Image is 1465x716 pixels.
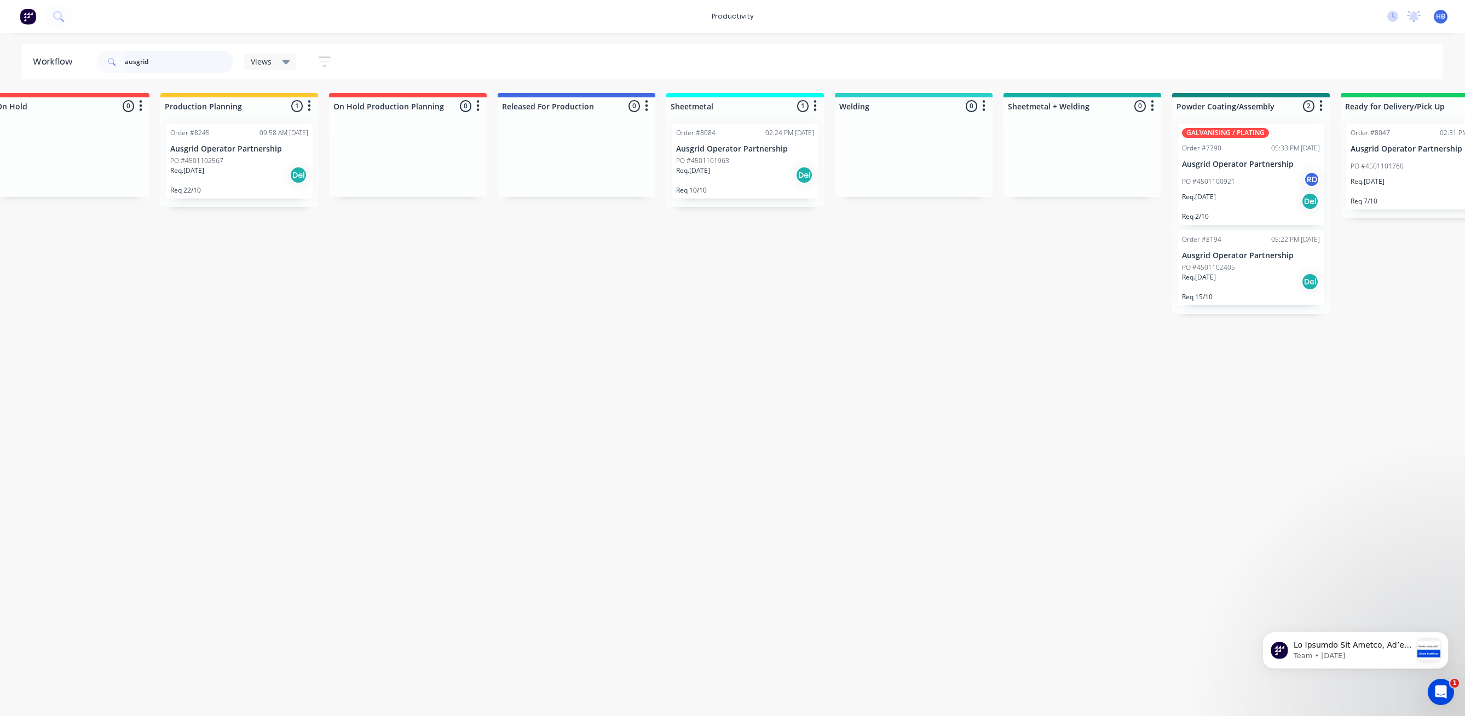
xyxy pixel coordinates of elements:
[1450,679,1459,688] span: 1
[1182,293,1320,301] p: Req 15/10
[1436,11,1445,21] span: HB
[676,186,814,194] p: Req 10/10
[166,124,313,199] div: Order #824509:58 AM [DATE]Ausgrid Operator PartnershipPO #4501102567Req.[DATE]DelReq 22/10
[1303,171,1320,188] div: RD
[1182,235,1221,245] div: Order #8194
[170,186,308,194] p: Req 22/10
[1182,212,1320,220] p: Req 2/10
[290,166,307,184] div: Del
[33,55,78,68] div: Workflow
[1182,251,1320,260] p: Ausgrid Operator Partnership
[765,128,814,138] div: 02:24 PM [DATE]
[706,8,759,25] div: productivity
[170,128,210,138] div: Order #8245
[1182,128,1269,138] div: GALVANISING / PLATING
[1351,128,1390,138] div: Order #8047
[170,156,223,166] p: PO #4501102567
[672,124,818,199] div: Order #808402:24 PM [DATE]Ausgrid Operator PartnershipPO #4501101963Req.[DATE]DelReq 10/10
[1301,193,1319,210] div: Del
[1178,124,1324,225] div: GALVANISING / PLATINGOrder #779005:33 PM [DATE]Ausgrid Operator PartnershipPO #4501100921RDReq.[D...
[1182,160,1320,169] p: Ausgrid Operator Partnership
[1351,177,1385,187] p: Req. [DATE]
[795,166,813,184] div: Del
[1182,177,1235,187] p: PO #4501100921
[1178,230,1324,305] div: Order #819405:22 PM [DATE]Ausgrid Operator PartnershipPO #4501102405Req.[DATE]DelReq 15/10
[259,128,308,138] div: 09:58 AM [DATE]
[676,156,729,166] p: PO #4501101963
[1428,679,1454,705] iframe: Intercom live chat
[1351,161,1404,171] p: PO #4501101760
[1182,192,1216,202] p: Req. [DATE]
[20,8,36,25] img: Factory
[676,144,814,154] p: Ausgrid Operator Partnership
[676,128,716,138] div: Order #8084
[125,51,233,73] input: Search for orders...
[251,56,272,67] span: Views
[1182,263,1235,272] p: PO #4501102405
[676,166,710,176] p: Req. [DATE]
[1182,272,1216,282] p: Req. [DATE]
[1271,235,1320,245] div: 05:22 PM [DATE]
[1182,143,1221,153] div: Order #7790
[170,166,204,176] p: Req. [DATE]
[1301,273,1319,290] div: Del
[1271,143,1320,153] div: 05:33 PM [DATE]
[170,144,308,154] p: Ausgrid Operator Partnership
[1246,610,1465,686] iframe: Intercom notifications message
